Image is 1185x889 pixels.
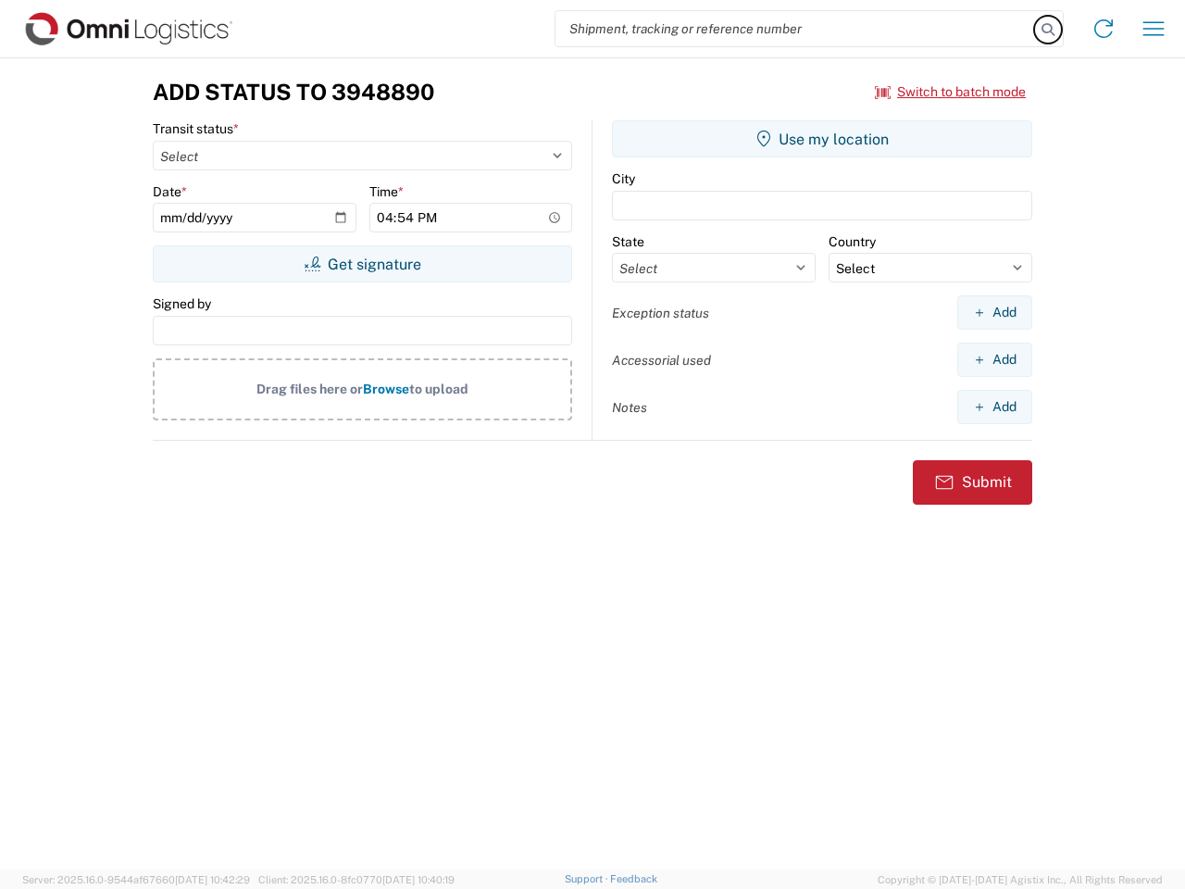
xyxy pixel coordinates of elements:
[153,79,434,106] h3: Add Status to 3948890
[957,343,1032,377] button: Add
[957,390,1032,424] button: Add
[382,874,455,885] span: [DATE] 10:40:19
[153,295,211,312] label: Signed by
[829,233,876,250] label: Country
[363,382,409,396] span: Browse
[875,77,1026,107] button: Switch to batch mode
[175,874,250,885] span: [DATE] 10:42:29
[258,874,455,885] span: Client: 2025.16.0-8fc0770
[913,460,1032,505] button: Submit
[256,382,363,396] span: Drag files here or
[565,873,611,884] a: Support
[369,183,404,200] label: Time
[612,233,644,250] label: State
[612,120,1032,157] button: Use my location
[612,170,635,187] label: City
[878,871,1163,888] span: Copyright © [DATE]-[DATE] Agistix Inc., All Rights Reserved
[153,120,239,137] label: Transit status
[22,874,250,885] span: Server: 2025.16.0-9544af67660
[612,399,647,416] label: Notes
[610,873,657,884] a: Feedback
[555,11,1035,46] input: Shipment, tracking or reference number
[153,245,572,282] button: Get signature
[409,382,468,396] span: to upload
[612,305,709,321] label: Exception status
[153,183,187,200] label: Date
[612,352,711,369] label: Accessorial used
[957,295,1032,330] button: Add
